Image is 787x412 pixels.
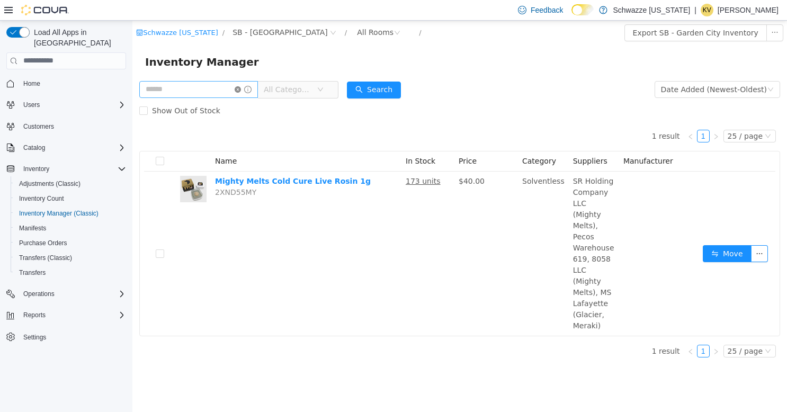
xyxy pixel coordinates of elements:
[23,101,40,109] span: Users
[580,113,587,119] i: icon: right
[441,136,475,145] span: Suppliers
[6,71,126,372] nav: Complex example
[225,4,261,20] div: All Rooms
[4,8,11,15] i: icon: shop
[326,136,344,145] span: Price
[23,79,40,88] span: Home
[15,192,126,205] span: Inventory Count
[718,4,779,16] p: [PERSON_NAME]
[19,288,126,300] span: Operations
[15,192,68,205] a: Inventory Count
[441,156,482,309] span: SR Holding Company LLC (Mighty Melts), Pecos Warehouse 619, 8058 LLC (Mighty Melts), MS Lafayette...
[48,155,74,182] img: Mighty Melts Cold Cure Live Rosin 1g hero shot
[19,309,50,321] button: Reports
[15,237,126,249] span: Purchase Orders
[19,330,126,343] span: Settings
[19,163,126,175] span: Inventory
[694,4,696,16] p: |
[565,325,577,336] a: 1
[701,4,713,16] div: Kristine Valdez
[2,329,130,344] button: Settings
[619,225,636,241] button: icon: ellipsis
[595,110,630,121] div: 25 / page
[570,225,619,241] button: icon: swapMove
[23,165,49,173] span: Inventory
[19,141,126,154] span: Catalog
[30,27,126,48] span: Load All Apps in [GEOGRAPHIC_DATA]
[19,77,44,90] a: Home
[11,250,130,265] button: Transfers (Classic)
[15,252,126,264] span: Transfers (Classic)
[15,266,50,279] a: Transfers
[212,8,214,16] span: /
[185,66,191,73] i: icon: down
[555,328,561,334] i: icon: left
[83,156,238,165] a: Mighty Melts Cold Cure Live Rosin 1g
[555,113,561,119] i: icon: left
[386,151,436,315] td: Solventless
[565,110,577,121] a: 1
[2,308,130,323] button: Reports
[390,136,424,145] span: Category
[19,268,46,277] span: Transfers
[11,265,130,280] button: Transfers
[11,221,130,236] button: Manifests
[83,167,124,176] span: 2XND55MY
[2,162,130,176] button: Inventory
[15,222,50,235] a: Manifests
[214,61,269,78] button: icon: searchSearch
[15,252,76,264] a: Transfers (Classic)
[19,180,81,188] span: Adjustments (Classic)
[529,61,634,77] div: Date Added (Newest-Oldest)
[19,309,126,321] span: Reports
[15,177,126,190] span: Adjustments (Classic)
[19,209,99,218] span: Inventory Manager (Classic)
[635,66,641,73] i: icon: down
[19,331,50,344] a: Settings
[565,324,577,337] li: 1
[634,4,651,21] button: icon: ellipsis
[2,286,130,301] button: Operations
[552,324,565,337] li: Previous Page
[19,141,49,154] button: Catalog
[112,65,119,73] i: icon: info-circle
[520,324,548,337] li: 1 result
[2,97,130,112] button: Users
[11,176,130,191] button: Adjustments (Classic)
[23,333,46,342] span: Settings
[273,136,303,145] span: In Stock
[565,109,577,122] li: 1
[19,254,72,262] span: Transfers (Classic)
[577,324,590,337] li: Next Page
[2,119,130,134] button: Customers
[571,4,594,15] input: Dark Mode
[613,4,690,16] p: Schwazze [US_STATE]
[15,222,126,235] span: Manifests
[19,77,126,90] span: Home
[2,76,130,91] button: Home
[491,136,541,145] span: Manufacturer
[13,33,133,50] span: Inventory Manager
[21,5,69,15] img: Cova
[595,325,630,336] div: 25 / page
[19,288,59,300] button: Operations
[580,328,587,334] i: icon: right
[19,163,53,175] button: Inventory
[83,136,104,145] span: Name
[131,64,180,74] span: All Categories
[531,5,563,15] span: Feedback
[100,6,195,17] span: SB - Garden City
[90,8,92,16] span: /
[15,237,71,249] a: Purchase Orders
[19,98,44,111] button: Users
[19,239,67,247] span: Purchase Orders
[632,112,639,120] i: icon: down
[11,206,130,221] button: Inventory Manager (Classic)
[4,8,86,16] a: icon: shopSchwazze [US_STATE]
[703,4,711,16] span: KV
[23,144,45,152] span: Catalog
[492,4,634,21] button: Export SB - Garden City Inventory
[577,109,590,122] li: Next Page
[287,8,289,16] span: /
